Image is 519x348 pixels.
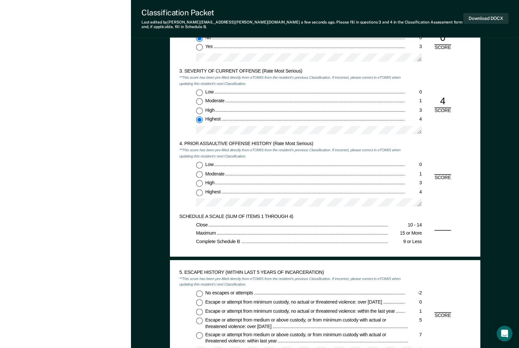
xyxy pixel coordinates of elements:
[196,116,203,123] input: Highest4
[405,89,422,95] div: 0
[196,318,203,324] input: Escape or attempt from medium or above custody, or from minimum custody with actual or threatened...
[405,35,422,41] div: 0
[301,20,335,25] span: a few seconds ago
[205,116,221,122] span: Highest
[205,299,383,305] span: Escape or attempt from minimum custody, no actual or threatened violence: over [DATE]
[205,318,386,329] span: Escape or attempt from medium or above custody, or from minimum custody with actual or threatened...
[141,8,463,17] div: Classification Packet
[196,222,208,227] span: Close
[205,162,214,167] span: Low
[179,69,405,75] div: 3. SEVERITY OF CURRENT OFFENSE (Rate Most Serious)
[205,44,213,49] span: Yes
[196,180,203,187] input: High3
[179,276,400,287] em: **This score has been pre-filled directly from eTOMIS from the resident's previous Classification...
[405,308,422,315] div: 1
[196,299,203,306] input: Escape or attempt from minimum custody, no actual or threatened violence: over [DATE]0
[179,213,405,220] div: SCHEDULE A SCALE (SUM OF ITEMS 1 THROUGH 4)
[463,13,509,24] button: Download DOCX
[196,98,203,105] input: Moderate1
[388,222,422,228] div: 10 - 14
[196,44,203,51] input: Yes3
[196,162,203,169] input: Low0
[179,270,405,276] div: 5. ESCAPE HISTORY (WITHIN LAST 5 YEARS OF INCARCERATION)
[196,290,203,297] input: No escapes or attempts-2
[405,189,422,195] div: 4
[405,290,422,296] div: -2
[430,313,455,319] div: SCORE
[205,98,225,104] span: Moderate
[196,108,203,114] input: High3
[405,108,422,114] div: 3
[196,35,203,42] input: No0
[196,171,203,178] input: Moderate1
[196,308,203,315] input: Escape or attempt from minimum custody, no actual or threatened violence: within the last year1
[430,108,455,114] div: SCORE
[434,95,451,108] div: 4
[205,171,225,176] span: Moderate
[430,174,455,181] div: SCORE
[205,108,215,113] span: High
[388,239,422,245] div: 9 or Less
[196,189,203,196] input: Highest4
[205,89,214,94] span: Low
[388,230,422,237] div: 15 or More
[405,299,422,306] div: 0
[179,75,400,86] em: **This score has been pre-filled directly from eTOMIS from the resident's previous Classification...
[205,189,221,194] span: Highest
[196,239,241,244] span: Complete Schedule B
[196,332,203,339] input: Escape or attempt from medium or above custody, or from minimum custody with actual or threatened...
[205,290,254,295] span: No escapes or attempts
[405,98,422,105] div: 1
[179,141,405,147] div: 4. PRIOR ASSAULTIVE OFFENSE HISTORY (Rate Most Serious)
[430,45,455,51] div: SCORE
[497,326,512,341] div: Open Intercom Messenger
[205,35,212,40] span: No
[408,332,422,338] div: 7
[205,308,396,314] span: Escape or attempt from minimum custody, no actual or threatened violence: within the last year
[141,20,463,29] div: Last edited by [PERSON_NAME][EMAIL_ADDRESS][PERSON_NAME][DOMAIN_NAME] . Please fill in questions ...
[434,32,451,45] div: 0
[405,116,422,123] div: 4
[196,230,216,236] span: Maximum
[179,148,400,158] em: **This score has been pre-filled directly from eTOMIS from the resident's previous Classification...
[205,180,215,185] span: High
[405,44,422,50] div: 3
[405,171,422,177] div: 1
[405,162,422,168] div: 0
[405,180,422,186] div: 3
[205,332,386,343] span: Escape or attempt from medium or above custody, or from minimum custody with actual or threatened...
[196,89,203,96] input: Low0
[408,318,422,324] div: 5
